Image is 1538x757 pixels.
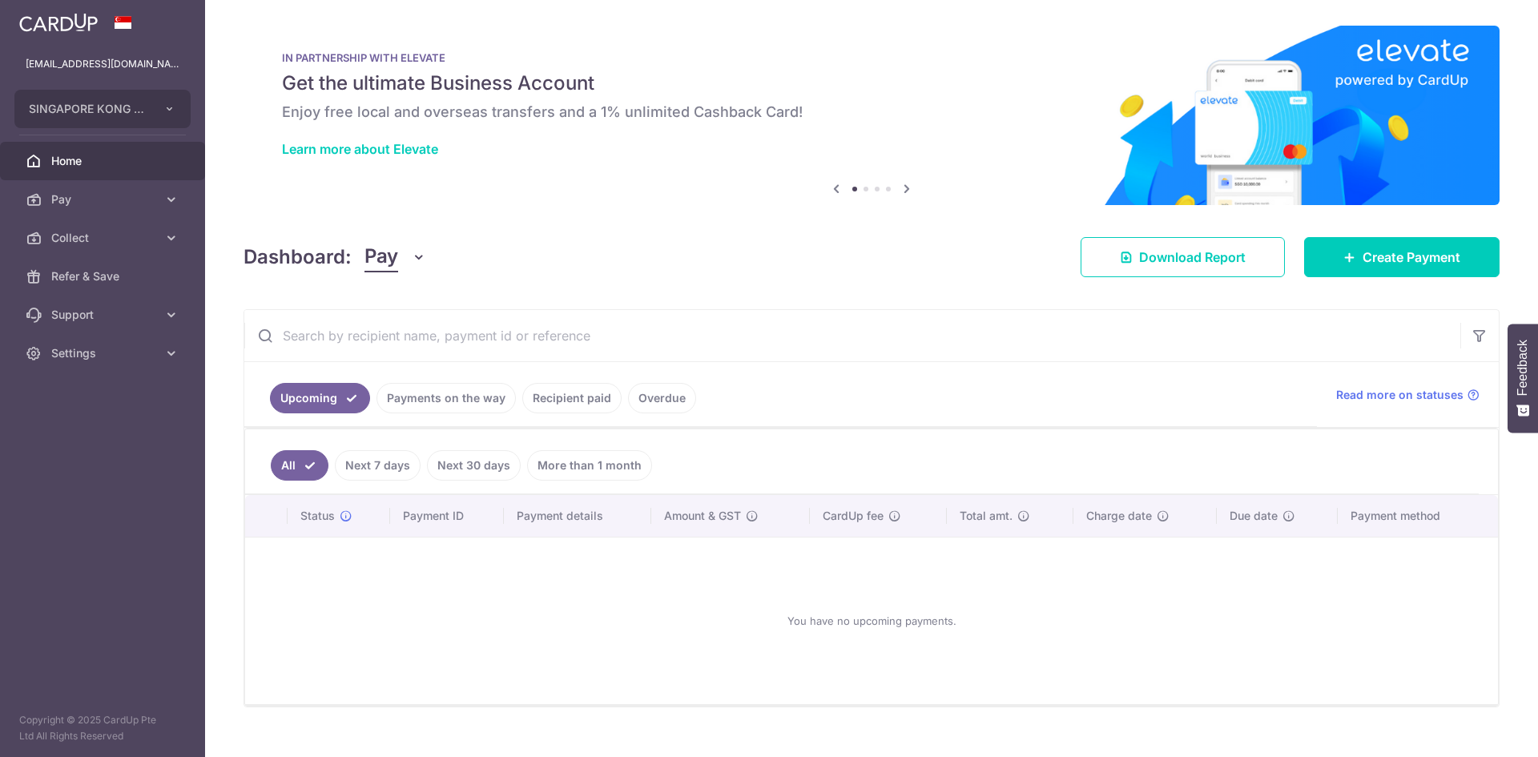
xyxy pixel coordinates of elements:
span: Total amt. [960,508,1013,524]
span: Create Payment [1363,248,1460,267]
a: Create Payment [1304,237,1500,277]
button: Pay [364,242,426,272]
a: More than 1 month [527,450,652,481]
span: Pay [364,242,398,272]
span: Amount & GST [664,508,741,524]
input: Search by recipient name, payment id or reference [244,310,1460,361]
div: You have no upcoming payments. [264,550,1479,691]
a: Learn more about Elevate [282,141,438,157]
span: Charge date [1086,508,1152,524]
th: Payment details [504,495,651,537]
button: SINGAPORE KONG HONG LANCRE PTE. LTD. [14,90,191,128]
span: Read more on statuses [1336,387,1464,403]
a: All [271,450,328,481]
h5: Get the ultimate Business Account [282,70,1461,96]
span: Refer & Save [51,268,157,284]
span: Feedback [1516,340,1530,396]
a: Next 30 days [427,450,521,481]
img: CardUp [19,13,98,32]
th: Payment ID [390,495,504,537]
p: [EMAIL_ADDRESS][DOMAIN_NAME] [26,56,179,72]
span: Collect [51,230,157,246]
button: Feedback - Show survey [1508,324,1538,433]
h6: Enjoy free local and overseas transfers and a 1% unlimited Cashback Card! [282,103,1461,122]
span: Settings [51,345,157,361]
a: Upcoming [270,383,370,413]
img: Renovation banner [244,26,1500,205]
a: Next 7 days [335,450,421,481]
span: Download Report [1139,248,1246,267]
span: Home [51,153,157,169]
span: Due date [1230,508,1278,524]
span: Pay [51,191,157,207]
a: Recipient paid [522,383,622,413]
span: Support [51,307,157,323]
p: IN PARTNERSHIP WITH ELEVATE [282,51,1461,64]
span: SINGAPORE KONG HONG LANCRE PTE. LTD. [29,101,147,117]
a: Download Report [1081,237,1285,277]
a: Read more on statuses [1336,387,1480,403]
span: Status [300,508,335,524]
a: Overdue [628,383,696,413]
span: CardUp fee [823,508,884,524]
th: Payment method [1338,495,1498,537]
h4: Dashboard: [244,243,352,272]
a: Payments on the way [376,383,516,413]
